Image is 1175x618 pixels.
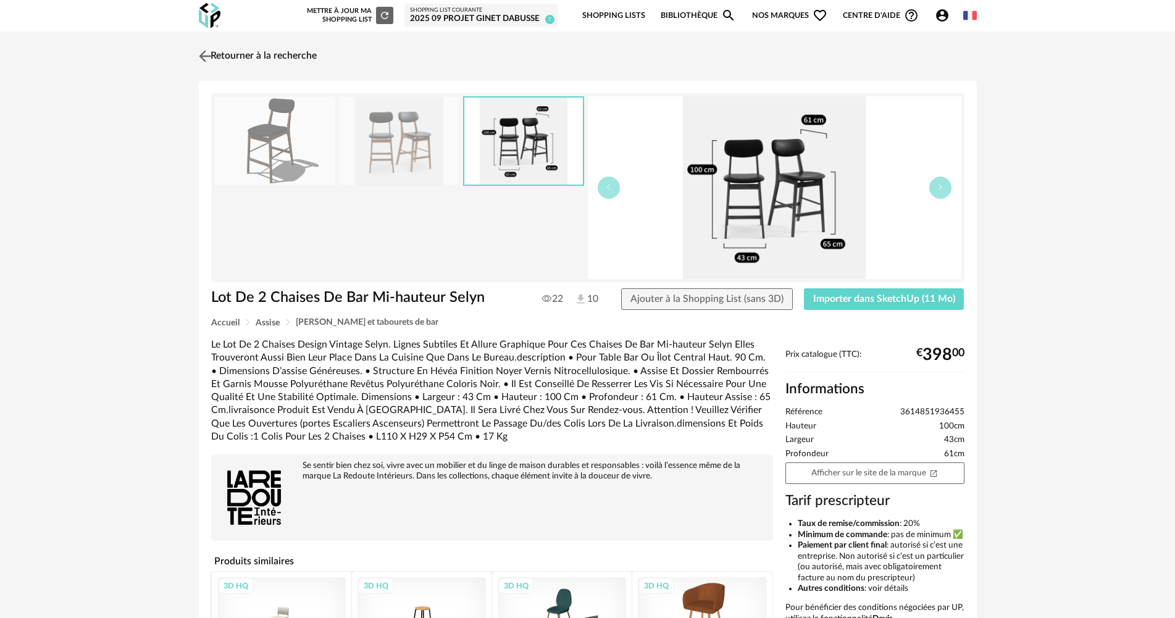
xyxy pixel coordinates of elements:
span: 398 [922,350,952,360]
b: Paiement par client final [798,541,887,549]
span: 7 [545,15,554,24]
a: BibliothèqueMagnify icon [661,1,736,30]
div: 3D HQ [638,578,674,594]
h2: Informations [785,380,964,398]
span: 3614851936455 [900,407,964,418]
h1: Lot De 2 Chaises De Bar Mi-hauteur Selyn [211,288,518,307]
div: Shopping List courante [410,7,552,14]
b: Autres conditions [798,584,864,593]
div: Prix catalogue (TTC): [785,349,964,372]
b: Minimum de commande [798,530,887,539]
button: Ajouter à la Shopping List (sans 3D) [621,288,793,311]
span: 22 [542,293,563,305]
span: Importer dans SketchUp (11 Mo) [813,294,955,304]
a: Afficher sur le site de la marqueOpen In New icon [785,462,964,484]
span: Accueil [211,319,240,327]
li: : pas de minimum ✅ [798,530,964,541]
li: : voir détails [798,583,964,595]
li: : 20% [798,519,964,530]
span: 10 [574,293,598,306]
span: 61cm [944,449,964,460]
span: Open In New icon [929,468,938,477]
div: € 00 [916,350,964,360]
span: Help Circle Outline icon [904,8,919,23]
img: f22e24f92e53fca3f8a0809086002f5e.jpg [464,98,583,185]
div: 3D HQ [218,578,254,594]
a: Shopping Lists [582,1,645,30]
div: Breadcrumb [211,318,964,327]
span: Refresh icon [379,12,390,19]
a: Shopping List courante 2025 09 Projet GINET DABUSSE 7 [410,7,552,25]
img: fr [963,9,977,22]
span: 43cm [944,435,964,446]
span: Référence [785,407,822,418]
span: Centre d'aideHelp Circle Outline icon [843,8,919,23]
div: Le Lot De 2 Chaises Design Vintage Selyn. Lignes Subtiles Et Allure Graphique Pour Ces Chaises De... [211,338,773,443]
span: Account Circle icon [935,8,950,23]
li: : autorisé si c’est une entreprise. Non autorisé si c’est un particulier (ou autorisé, mais avec ... [798,540,964,583]
span: [PERSON_NAME] et tabourets de bar [296,318,438,327]
img: OXP [199,3,220,28]
img: brand logo [217,461,291,535]
div: 3D HQ [358,578,394,594]
img: thumbnail.png [215,97,335,185]
img: f22e24f92e53fca3f8a0809086002f5e.jpg [588,96,961,279]
h3: Tarif prescripteur [785,492,964,510]
div: Se sentir bien chez soi, vivre avec un mobilier et du linge de maison durables et responsables : ... [217,461,767,482]
span: Magnify icon [721,8,736,23]
span: 100cm [939,421,964,432]
span: Hauteur [785,421,816,432]
span: Heart Outline icon [813,8,827,23]
div: 2025 09 Projet GINET DABUSSE [410,14,552,25]
h4: Produits similaires [211,552,773,570]
span: Nos marques [752,1,827,30]
img: svg+xml;base64,PHN2ZyB3aWR0aD0iMjQiIGhlaWdodD0iMjQiIHZpZXdCb3g9IjAgMCAyNCAyNCIgZmlsbD0ibm9uZSIgeG... [196,47,214,65]
div: Mettre à jour ma Shopping List [304,7,393,24]
span: Profondeur [785,449,829,460]
span: Assise [256,319,280,327]
span: Ajouter à la Shopping List (sans 3D) [630,294,784,304]
b: Taux de remise/commission [798,519,900,528]
span: Account Circle icon [935,8,955,23]
div: 3D HQ [498,578,534,594]
a: Retourner à la recherche [196,43,317,70]
img: Téléchargements [574,293,587,306]
button: Importer dans SketchUp (11 Mo) [804,288,964,311]
img: 97684acb19b1c3f1fd871f3de28ee688.jpg [339,97,459,185]
span: Largeur [785,435,814,446]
